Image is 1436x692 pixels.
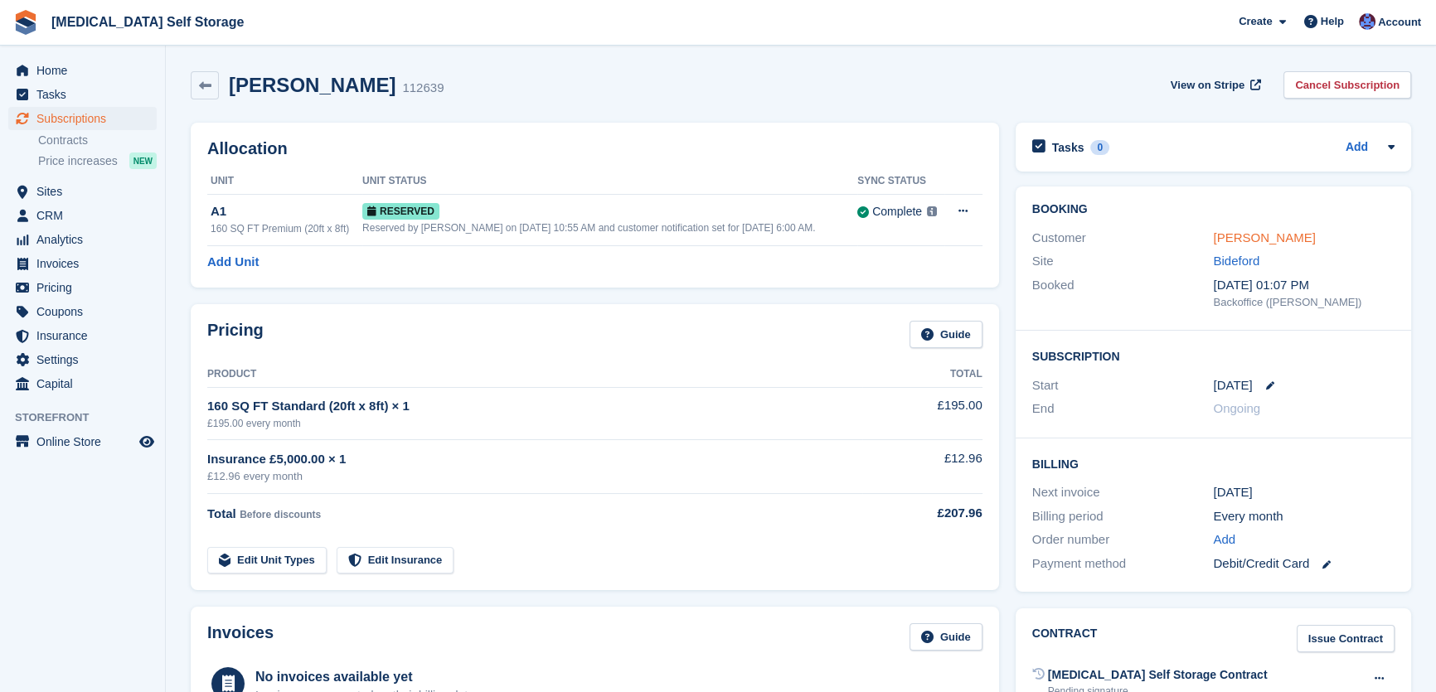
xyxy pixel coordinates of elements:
[36,180,136,203] span: Sites
[36,276,136,299] span: Pricing
[207,506,236,520] span: Total
[211,202,362,221] div: A1
[8,228,157,251] a: menu
[255,667,478,687] div: No invoices available yet
[1171,77,1244,94] span: View on Stripe
[36,83,136,106] span: Tasks
[362,203,439,220] span: Reserved
[1032,276,1214,311] div: Booked
[13,10,38,35] img: stora-icon-8386f47178a22dfd0bd8f6a31ec36ba5ce8667c1dd55bd0f319d3a0aa187defe.svg
[8,107,157,130] a: menu
[1032,252,1214,271] div: Site
[1346,138,1368,157] a: Add
[1213,376,1252,395] time: 2025-10-08 00:00:00 UTC
[1359,13,1375,30] img: Helen Walker
[36,204,136,227] span: CRM
[1032,483,1214,502] div: Next invoice
[207,361,862,388] th: Product
[1090,140,1109,155] div: 0
[1283,71,1411,99] a: Cancel Subscription
[1032,203,1395,216] h2: Booking
[8,83,157,106] a: menu
[137,432,157,452] a: Preview store
[1032,455,1395,472] h2: Billing
[1032,625,1098,652] h2: Contract
[1213,230,1315,244] a: [PERSON_NAME]
[1032,376,1214,395] div: Start
[207,547,327,574] a: Edit Unit Types
[8,300,157,323] a: menu
[857,168,944,195] th: Sync Status
[337,547,454,574] a: Edit Insurance
[927,206,937,216] img: icon-info-grey-7440780725fd019a000dd9b08b2336e03edf1995a4989e88bcd33f0948082b44.svg
[1032,507,1214,526] div: Billing period
[207,397,862,416] div: 160 SQ FT Standard (20ft x 8ft) × 1
[1032,347,1395,364] h2: Subscription
[36,300,136,323] span: Coupons
[910,623,982,651] a: Guide
[8,180,157,203] a: menu
[8,430,157,453] a: menu
[229,74,395,96] h2: [PERSON_NAME]
[8,372,157,395] a: menu
[36,348,136,371] span: Settings
[207,623,274,651] h2: Invoices
[1213,276,1395,295] div: [DATE] 01:07 PM
[36,324,136,347] span: Insurance
[8,252,157,275] a: menu
[36,59,136,82] span: Home
[8,276,157,299] a: menu
[362,168,857,195] th: Unit Status
[1239,13,1272,30] span: Create
[1213,483,1395,502] div: [DATE]
[207,416,862,431] div: £195.00 every month
[8,348,157,371] a: menu
[862,504,982,523] div: £207.96
[207,253,259,272] a: Add Unit
[1164,71,1264,99] a: View on Stripe
[129,152,157,169] div: NEW
[1032,554,1214,573] div: Payment method
[1297,625,1395,652] a: Issue Contract
[36,107,136,130] span: Subscriptions
[1213,554,1395,573] div: Debit/Credit Card
[38,153,118,169] span: Price increases
[207,139,982,158] h2: Allocation
[36,228,136,251] span: Analytics
[207,450,862,469] div: Insurance £5,000.00 × 1
[207,321,264,348] h2: Pricing
[872,203,922,220] div: Complete
[207,468,862,485] div: £12.96 every month
[1032,229,1214,248] div: Customer
[207,168,362,195] th: Unit
[1032,530,1214,549] div: Order number
[36,372,136,395] span: Capital
[1213,294,1395,311] div: Backoffice ([PERSON_NAME])
[38,133,157,148] a: Contracts
[362,220,857,235] div: Reserved by [PERSON_NAME] on [DATE] 10:55 AM and customer notification set for [DATE] 6:00 AM.
[211,221,362,236] div: 160 SQ FT Premium (20ft x 8ft)
[402,79,444,98] div: 112639
[1378,14,1421,31] span: Account
[38,152,157,170] a: Price increases NEW
[1032,399,1214,419] div: End
[8,324,157,347] a: menu
[862,361,982,388] th: Total
[1213,401,1260,415] span: Ongoing
[1213,507,1395,526] div: Every month
[910,321,982,348] a: Guide
[1213,254,1259,268] a: Bideford
[1052,140,1084,155] h2: Tasks
[8,59,157,82] a: menu
[8,204,157,227] a: menu
[862,387,982,439] td: £195.00
[36,430,136,453] span: Online Store
[862,440,982,494] td: £12.96
[240,509,321,520] span: Before discounts
[1213,530,1235,549] a: Add
[15,409,165,426] span: Storefront
[1048,666,1268,684] div: [MEDICAL_DATA] Self Storage Contract
[1321,13,1344,30] span: Help
[45,8,250,36] a: [MEDICAL_DATA] Self Storage
[36,252,136,275] span: Invoices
